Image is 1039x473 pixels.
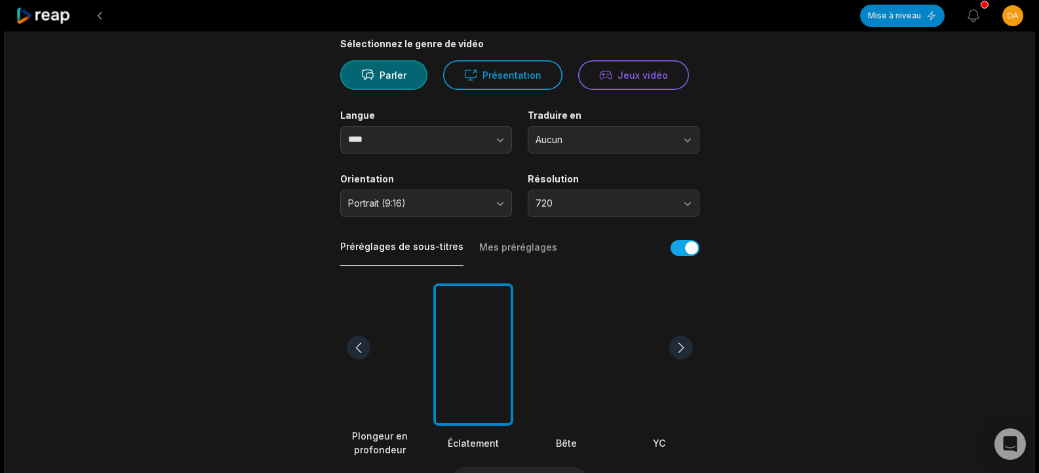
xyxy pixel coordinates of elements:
div: Ouvrir Intercom Messenger [994,428,1026,460]
font: Présentation [482,70,541,81]
font: Portrait (9:16) [348,197,406,209]
font: Plongeur en profondeur [352,430,408,455]
button: Portrait (9:16) [340,190,512,217]
font: Sélectionnez le genre de vidéo [340,38,484,49]
font: Bête [556,438,577,449]
font: Parler [380,70,406,81]
button: Jeux vidéo [578,60,689,90]
font: Mes préréglages [479,241,557,253]
button: Aucun [528,126,699,154]
button: 720 [528,190,699,217]
font: Langue [340,110,375,121]
font: Éclatement [448,438,499,449]
font: 720 [536,197,553,209]
font: YC [653,438,665,449]
button: Présentation [443,60,562,90]
font: Aucun [536,134,562,145]
font: Résolution [528,173,579,184]
button: Mise à niveau [860,5,945,27]
button: Parler [340,60,427,90]
font: Préréglages de sous-titres [340,241,463,252]
font: Orientation [340,173,394,184]
font: Mise à niveau [868,10,921,20]
font: Jeux vidéo [618,70,668,81]
font: Traduire en [528,110,581,121]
